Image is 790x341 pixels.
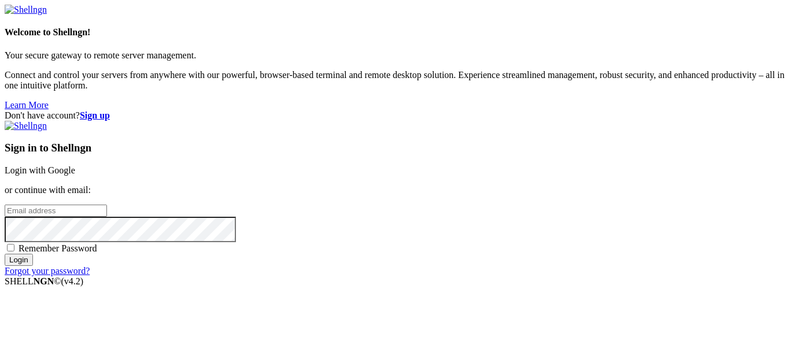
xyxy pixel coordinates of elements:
[5,185,785,195] p: or continue with email:
[5,266,90,276] a: Forgot your password?
[80,110,110,120] a: Sign up
[5,276,83,286] span: SHELL ©
[5,100,49,110] a: Learn More
[5,254,33,266] input: Login
[5,50,785,61] p: Your secure gateway to remote server management.
[5,110,785,121] div: Don't have account?
[5,27,785,38] h4: Welcome to Shellngn!
[5,205,107,217] input: Email address
[5,121,47,131] img: Shellngn
[19,243,97,253] span: Remember Password
[34,276,54,286] b: NGN
[5,5,47,15] img: Shellngn
[7,244,14,251] input: Remember Password
[5,70,785,91] p: Connect and control your servers from anywhere with our powerful, browser-based terminal and remo...
[5,142,785,154] h3: Sign in to Shellngn
[5,165,75,175] a: Login with Google
[61,276,84,286] span: 4.2.0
